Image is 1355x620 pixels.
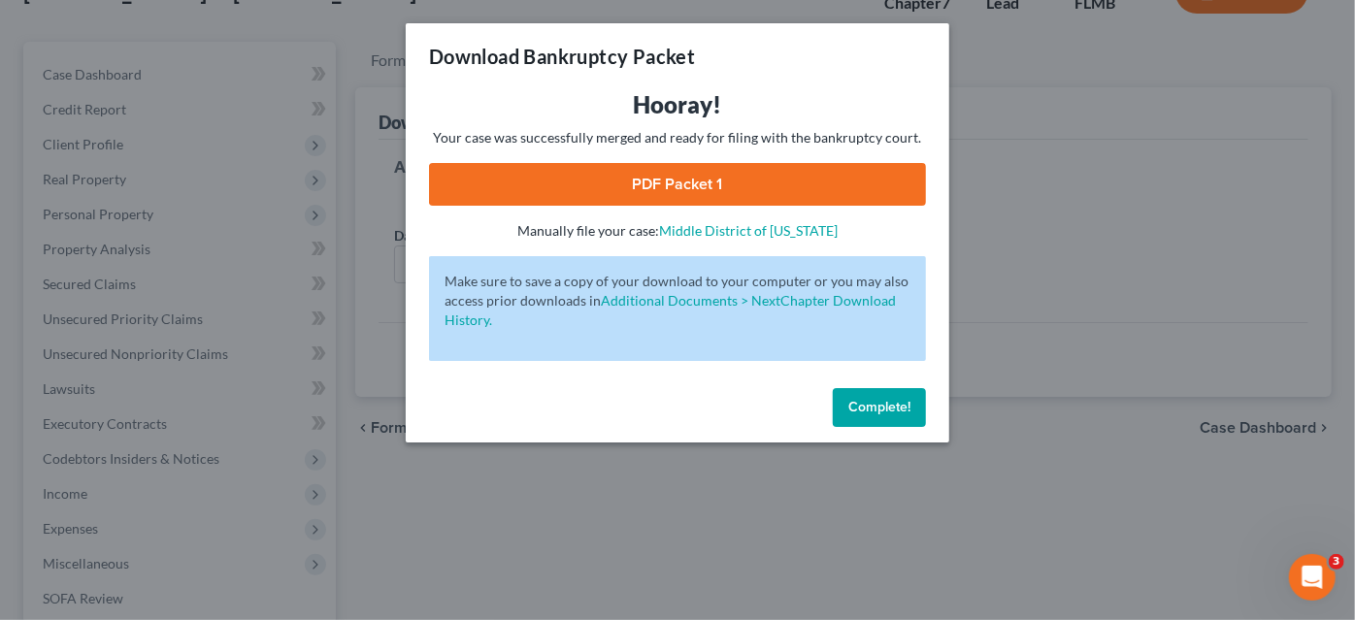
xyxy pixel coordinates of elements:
[429,221,926,241] p: Manually file your case:
[659,222,838,239] a: Middle District of [US_STATE]
[1329,554,1344,570] span: 3
[445,272,910,330] p: Make sure to save a copy of your download to your computer or you may also access prior downloads in
[429,43,695,70] h3: Download Bankruptcy Packet
[445,292,896,328] a: Additional Documents > NextChapter Download History.
[429,89,926,120] h3: Hooray!
[429,163,926,206] a: PDF Packet 1
[848,399,910,415] span: Complete!
[1289,554,1336,601] iframe: Intercom live chat
[429,128,926,147] p: Your case was successfully merged and ready for filing with the bankruptcy court.
[833,388,926,427] button: Complete!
